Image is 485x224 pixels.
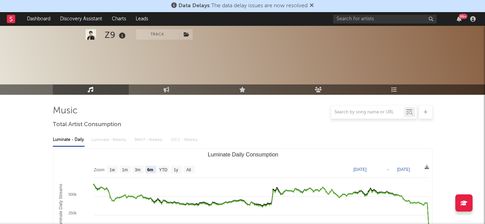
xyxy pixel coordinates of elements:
[94,167,105,172] text: Zoom
[131,12,153,26] a: Leads
[68,211,77,215] text: 250k
[107,12,131,26] a: Charts
[109,167,115,172] text: 1w
[186,167,191,172] text: All
[68,192,77,196] text: 500k
[178,3,308,9] span: : The data delay issues are now resolved
[310,3,314,9] span: Dismiss
[333,15,437,23] input: Search for artists
[178,3,210,9] span: Data Delays
[105,29,127,41] div: Z9
[207,152,278,157] text: Luminate Daily Consumption
[331,110,404,115] input: Search by song name or URL
[22,12,55,26] a: Dashboard
[174,167,178,172] text: 1y
[353,167,367,172] text: [DATE]
[457,16,462,22] button: 99+
[136,29,179,40] button: Track
[53,121,121,129] span: Total Artist Consumption
[459,14,467,19] div: 99 +
[159,167,167,172] text: YTD
[386,167,390,172] text: →
[53,134,85,146] div: Luminate - Daily
[147,167,153,172] text: 6m
[122,167,128,172] text: 1m
[135,167,140,172] text: 3m
[397,167,410,172] text: [DATE]
[55,12,107,26] a: Discovery Assistant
